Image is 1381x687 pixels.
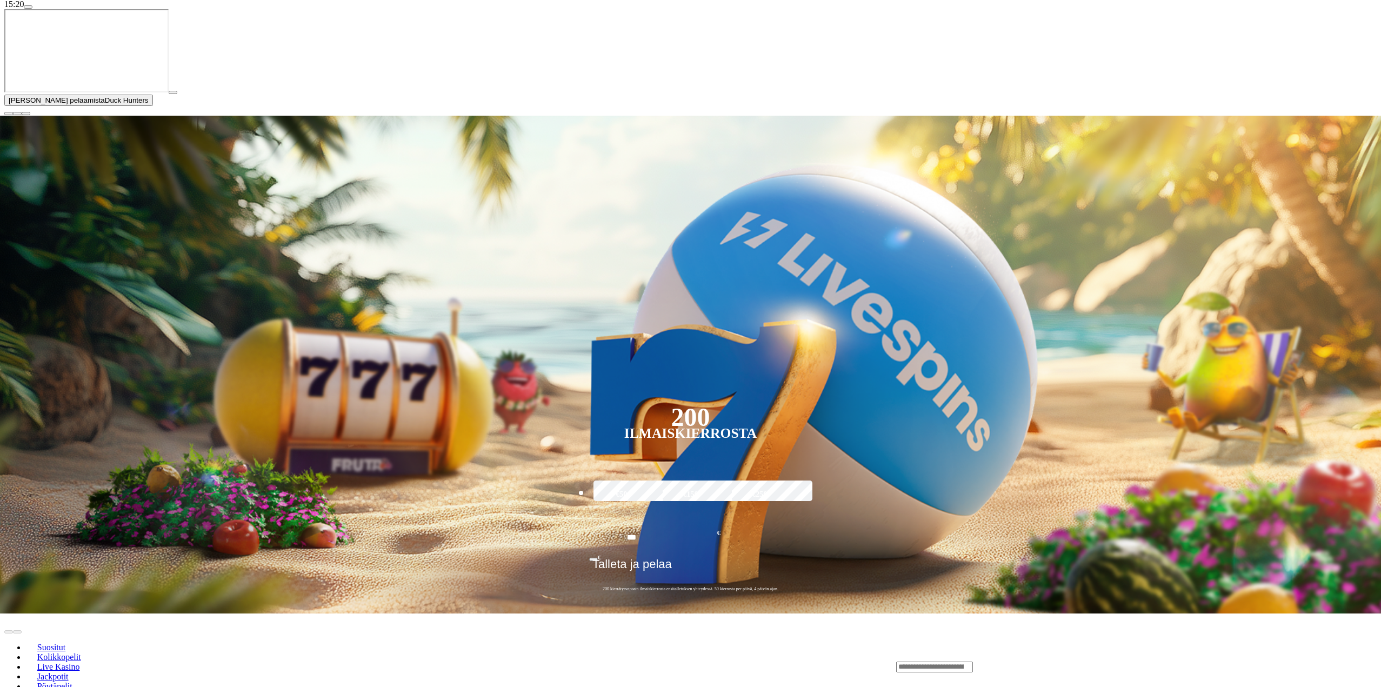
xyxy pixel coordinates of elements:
[729,479,790,510] label: €250
[13,112,22,115] button: chevron-down icon
[4,630,13,633] button: prev slide
[660,479,721,510] label: €150
[26,639,77,655] a: Suositut
[33,643,70,652] span: Suositut
[717,528,720,538] span: €
[24,5,32,9] button: menu
[9,96,105,104] span: [PERSON_NAME] pelaamista
[592,557,672,579] span: Talleta ja pelaa
[22,112,30,115] button: fullscreen icon
[33,672,73,681] span: Jackpotit
[598,554,601,561] span: €
[4,112,13,115] button: close icon
[671,411,710,424] div: 200
[26,658,91,675] a: Live Kasino
[13,630,22,633] button: next slide
[624,427,757,440] div: Ilmaiskierrosta
[4,95,153,106] button: [PERSON_NAME] pelaamistaDuck Hunters
[33,652,85,662] span: Kolikkopelit
[26,668,79,684] a: Jackpotit
[589,557,792,579] button: Talleta ja pelaa
[4,9,169,92] iframe: Duck Hunters
[105,96,149,104] span: Duck Hunters
[26,649,92,665] a: Kolikkopelit
[169,91,177,94] button: play icon
[591,479,652,510] label: €50
[33,662,84,671] span: Live Kasino
[589,586,792,592] span: 200 kierrätysvapaata ilmaiskierrosta ensitalletuksen yhteydessä. 50 kierrosta per päivä, 4 päivän...
[896,662,973,672] input: Search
